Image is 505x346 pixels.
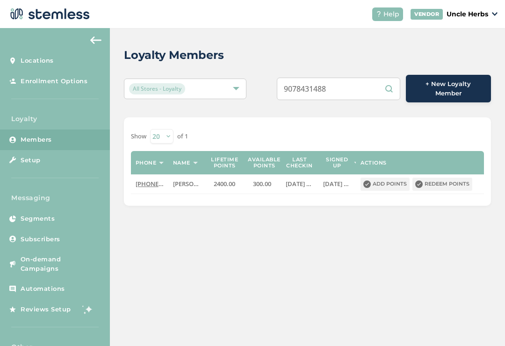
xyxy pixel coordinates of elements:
[21,156,41,165] span: Setup
[323,157,351,169] label: Signed up
[411,9,443,20] div: VENDOR
[173,180,253,188] span: [PERSON_NAME] EMPLOYEE
[323,180,367,188] span: [DATE] 03:15:57
[136,180,164,188] label: (907) 843-1488
[277,78,400,100] input: Search
[136,160,157,166] label: Phone
[253,180,271,188] span: 300.00
[376,11,382,17] img: icon-help-white-03924b79.svg
[129,83,185,94] span: All Stores - Loyalty
[90,36,101,44] img: icon-arrow-back-accent-c549486e.svg
[323,180,351,188] label: 2024-04-05 03:15:57
[458,301,505,346] iframe: Chat Widget
[447,9,488,19] p: Uncle Herbs
[412,178,472,191] button: Redeem points
[214,180,235,188] span: 2400.00
[21,305,71,314] span: Reviews Setup
[356,151,484,174] th: Actions
[286,180,314,188] label: 2025-07-23 03:17:46
[406,75,491,102] button: + New Loyalty Member
[354,162,359,164] img: icon-sort-1e1d7615.svg
[248,157,281,169] label: Available points
[7,5,90,23] img: logo-dark-0685b13c.svg
[124,47,224,64] h2: Loyalty Members
[131,132,146,141] label: Show
[248,180,276,188] label: 300.00
[361,178,410,191] button: Add points
[21,235,60,244] span: Subscribers
[210,157,238,169] label: Lifetime points
[21,56,54,65] span: Locations
[413,79,483,98] span: + New Loyalty Member
[286,157,314,169] label: Last checkin
[136,180,189,188] span: [PHONE_NUMBER]
[193,162,198,164] img: icon-sort-1e1d7615.svg
[492,12,498,16] img: icon_down-arrow-small-66adaf34.svg
[383,9,399,19] span: Help
[21,255,101,273] span: On-demand Campaigns
[21,214,55,223] span: Segments
[210,180,238,188] label: 2400.00
[177,132,188,141] label: of 1
[159,162,164,164] img: icon-sort-1e1d7615.svg
[173,180,201,188] label: Sophia EMPLOYEE
[21,284,65,294] span: Automations
[173,160,190,166] label: Name
[78,300,97,318] img: glitter-stars-b7820f95.gif
[286,180,330,188] span: [DATE] 03:17:46
[21,77,87,86] span: Enrollment Options
[21,135,52,144] span: Members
